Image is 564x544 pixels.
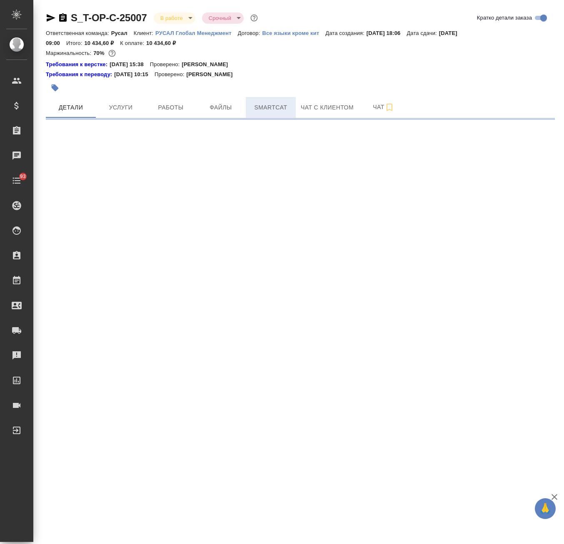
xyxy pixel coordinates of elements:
p: Итого: [66,40,84,46]
div: Нажми, чтобы открыть папку с инструкцией [46,60,110,69]
p: Маржинальность: [46,50,93,56]
button: Добавить тэг [46,79,64,97]
span: Работы [151,102,191,113]
p: Дата создания: [325,30,366,36]
a: Требования к верстке: [46,60,110,69]
p: Ответственная команда: [46,30,111,36]
p: [DATE] 15:38 [110,60,150,69]
a: Все языки кроме кит [262,29,325,36]
p: Проверено: [155,70,187,79]
p: [PERSON_NAME] [182,60,234,69]
span: Чат с клиентом [301,102,354,113]
p: Договор: [238,30,262,36]
span: Детали [51,102,91,113]
p: Русал [111,30,134,36]
a: 93 [2,170,31,191]
button: Скопировать ссылку для ЯМессенджера [46,13,56,23]
p: 10 434,60 ₽ [146,40,182,46]
a: S_T-OP-C-25007 [71,12,147,23]
p: 70% [93,50,106,56]
span: Кратко детали заказа [477,14,532,22]
button: 🙏 [535,498,556,519]
span: Услуги [101,102,141,113]
a: РУСАЛ Глобал Менеджмент [155,29,238,36]
span: Чат [364,102,404,112]
div: Нажми, чтобы открыть папку с инструкцией [46,70,114,79]
p: 10 434,60 ₽ [84,40,120,46]
span: Smartcat [251,102,291,113]
p: Дата сдачи: [407,30,439,36]
span: Файлы [201,102,241,113]
p: [DATE] 18:06 [367,30,407,36]
button: 2620.03 RUB; [107,48,117,59]
p: К оплате: [120,40,146,46]
p: Клиент: [134,30,155,36]
svg: Подписаться [384,102,394,112]
span: 🙏 [538,500,552,517]
a: Требования к переводу: [46,70,114,79]
div: В работе [202,12,244,24]
p: Проверено: [150,60,182,69]
p: [DATE] 10:15 [114,70,155,79]
p: [PERSON_NAME] [186,70,239,79]
button: Доп статусы указывают на важность/срочность заказа [249,12,260,23]
button: Скопировать ссылку [58,13,68,23]
p: Все языки кроме кит [262,30,325,36]
span: 93 [15,172,31,181]
div: В работе [154,12,195,24]
button: Срочный [206,15,234,22]
p: РУСАЛ Глобал Менеджмент [155,30,238,36]
button: В работе [158,15,185,22]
